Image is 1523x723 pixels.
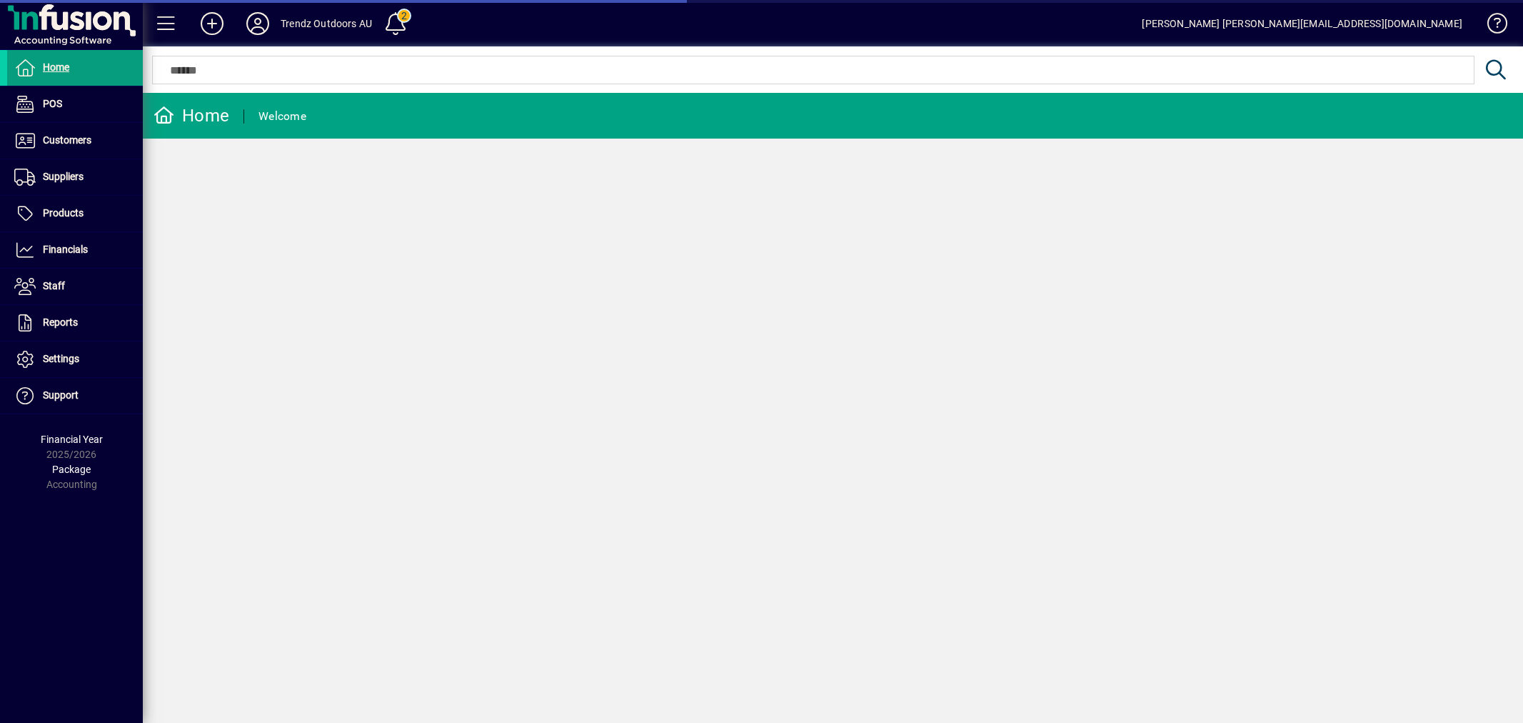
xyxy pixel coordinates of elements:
div: Welcome [258,105,306,128]
a: Settings [7,341,143,377]
span: Reports [43,316,78,328]
span: Staff [43,280,65,291]
a: Support [7,378,143,414]
button: Profile [235,11,281,36]
button: Add [189,11,235,36]
a: Products [7,196,143,231]
a: Staff [7,269,143,304]
div: [PERSON_NAME] [PERSON_NAME][EMAIL_ADDRESS][DOMAIN_NAME] [1142,12,1462,35]
a: Reports [7,305,143,341]
a: Suppliers [7,159,143,195]
div: Trendz Outdoors AU [281,12,372,35]
a: Customers [7,123,143,159]
a: POS [7,86,143,122]
a: Knowledge Base [1477,3,1505,49]
a: Financials [7,232,143,268]
span: Customers [43,134,91,146]
span: Support [43,389,79,401]
span: Home [43,61,69,73]
span: Financial Year [41,434,103,445]
span: Settings [43,353,79,364]
span: Suppliers [43,171,84,182]
div: Home [154,104,229,127]
span: Package [52,464,91,475]
span: Products [43,207,84,219]
span: Financials [43,244,88,255]
span: POS [43,98,62,109]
